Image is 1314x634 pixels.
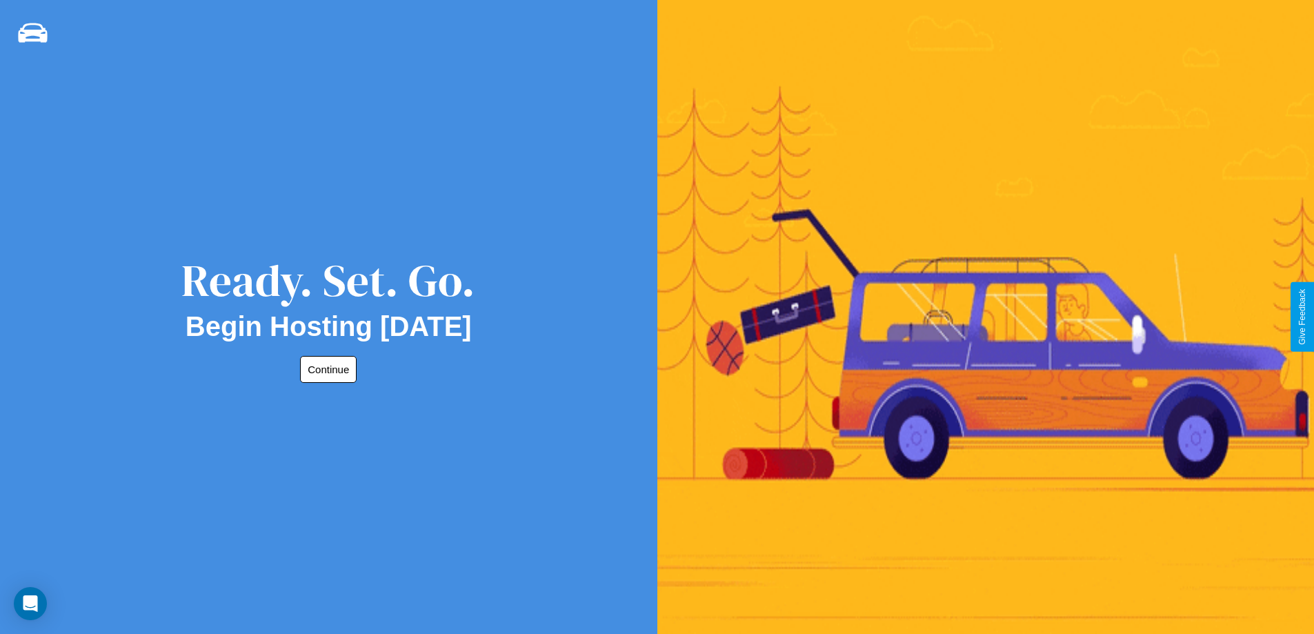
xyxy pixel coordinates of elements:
[181,250,475,311] div: Ready. Set. Go.
[186,311,472,342] h2: Begin Hosting [DATE]
[300,356,357,383] button: Continue
[1297,289,1307,345] div: Give Feedback
[14,587,47,620] div: Open Intercom Messenger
